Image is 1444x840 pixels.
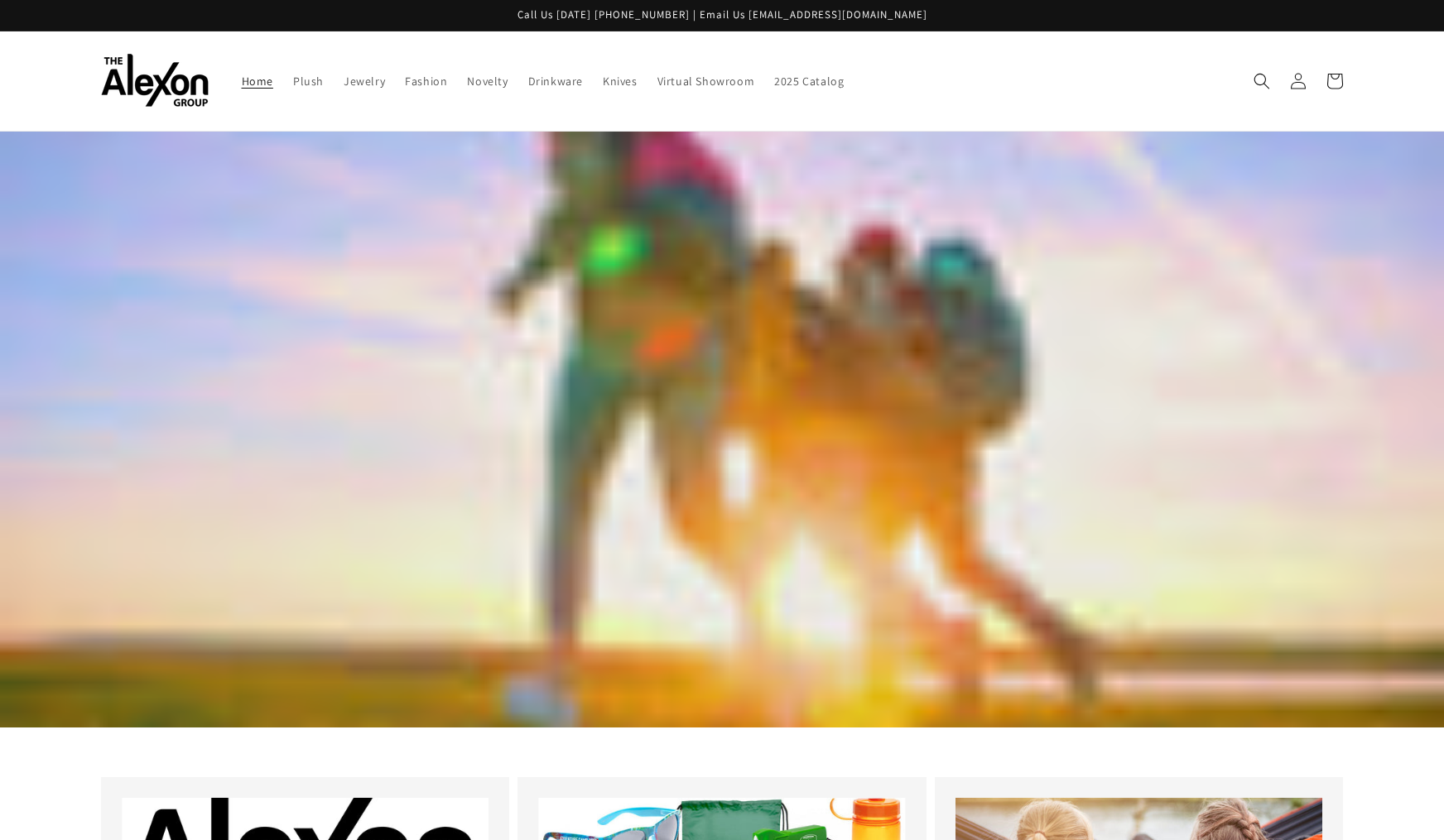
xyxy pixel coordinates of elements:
[395,64,457,98] a: Fashion
[405,74,447,89] span: Fashion
[528,74,583,89] span: Drinkware
[283,64,334,98] a: Plush
[774,74,844,89] span: 2025 Catalog
[603,74,638,89] span: Knives
[593,64,647,98] a: Knives
[293,74,324,89] span: Plush
[518,64,593,98] a: Drinkware
[242,74,273,89] span: Home
[657,74,755,89] span: Virtual Showroom
[764,64,854,98] a: 2025 Catalog
[232,64,283,98] a: Home
[457,64,517,98] a: Novelty
[1244,63,1280,99] summary: Search
[467,74,508,89] span: Novelty
[334,64,395,98] a: Jewelry
[101,54,209,108] img: The Alexon Group
[647,64,765,98] a: Virtual Showroom
[344,74,385,89] span: Jewelry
